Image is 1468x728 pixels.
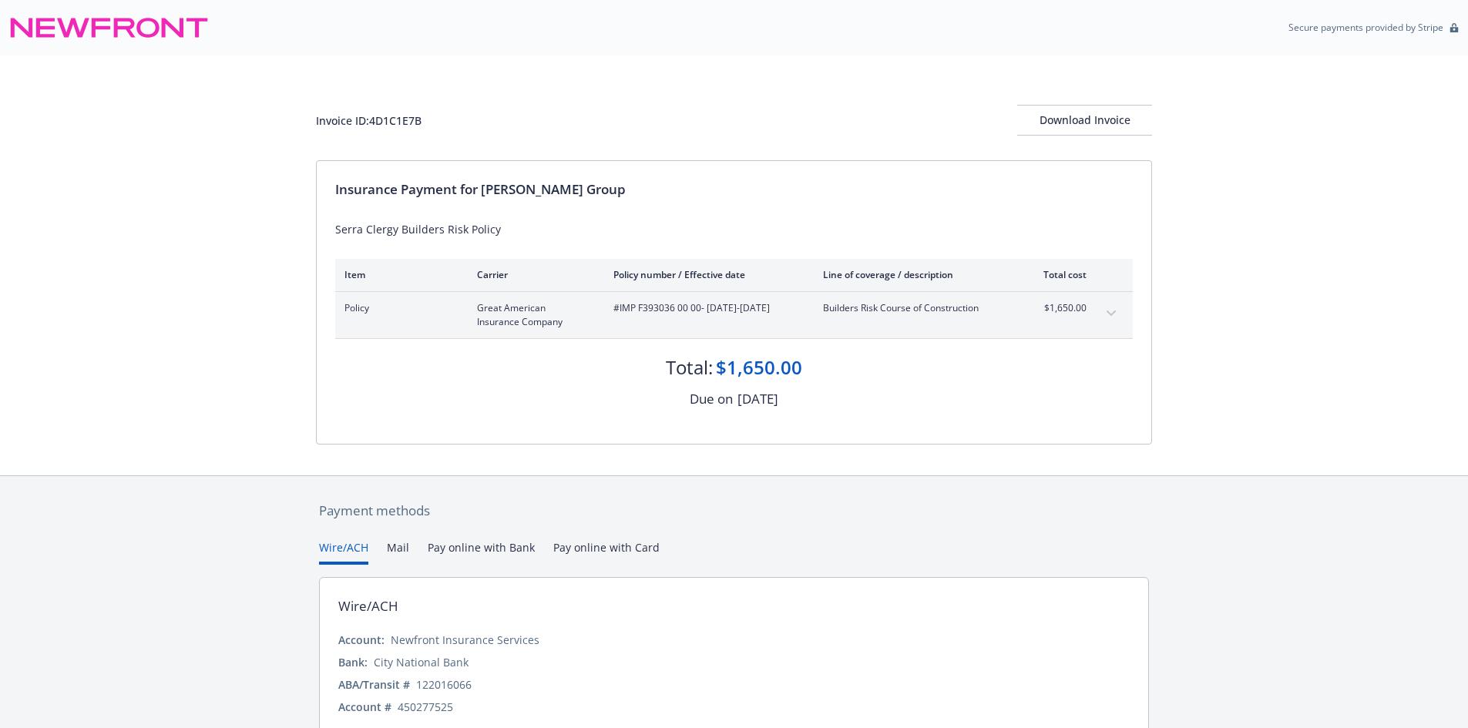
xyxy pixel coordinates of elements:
[338,632,385,648] div: Account:
[823,268,1004,281] div: Line of coverage / description
[613,268,798,281] div: Policy number / Effective date
[319,501,1149,521] div: Payment methods
[335,221,1133,237] div: Serra Clergy Builders Risk Policy
[374,654,469,670] div: City National Bank
[338,676,410,693] div: ABA/Transit #
[391,632,539,648] div: Newfront Insurance Services
[428,539,535,565] button: Pay online with Bank
[344,301,452,315] span: Policy
[1099,301,1124,326] button: expand content
[1029,268,1087,281] div: Total cost
[553,539,660,565] button: Pay online with Card
[338,654,368,670] div: Bank:
[319,539,368,565] button: Wire/ACH
[338,699,391,715] div: Account #
[716,354,802,381] div: $1,650.00
[344,268,452,281] div: Item
[613,301,798,315] span: #IMP F393036 00 00 - [DATE]-[DATE]
[335,292,1133,338] div: PolicyGreat American Insurance Company#IMP F393036 00 00- [DATE]-[DATE]Builders Risk Course of Co...
[823,301,1004,315] span: Builders Risk Course of Construction
[1029,301,1087,315] span: $1,650.00
[477,301,589,329] span: Great American Insurance Company
[316,112,422,129] div: Invoice ID: 4D1C1E7B
[338,596,398,616] div: Wire/ACH
[1017,105,1152,136] button: Download Invoice
[398,699,453,715] div: 450277525
[335,179,1133,200] div: Insurance Payment for [PERSON_NAME] Group
[1288,21,1443,34] p: Secure payments provided by Stripe
[387,539,409,565] button: Mail
[737,389,778,409] div: [DATE]
[690,389,733,409] div: Due on
[477,268,589,281] div: Carrier
[1017,106,1152,135] div: Download Invoice
[666,354,713,381] div: Total:
[416,676,472,693] div: 122016066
